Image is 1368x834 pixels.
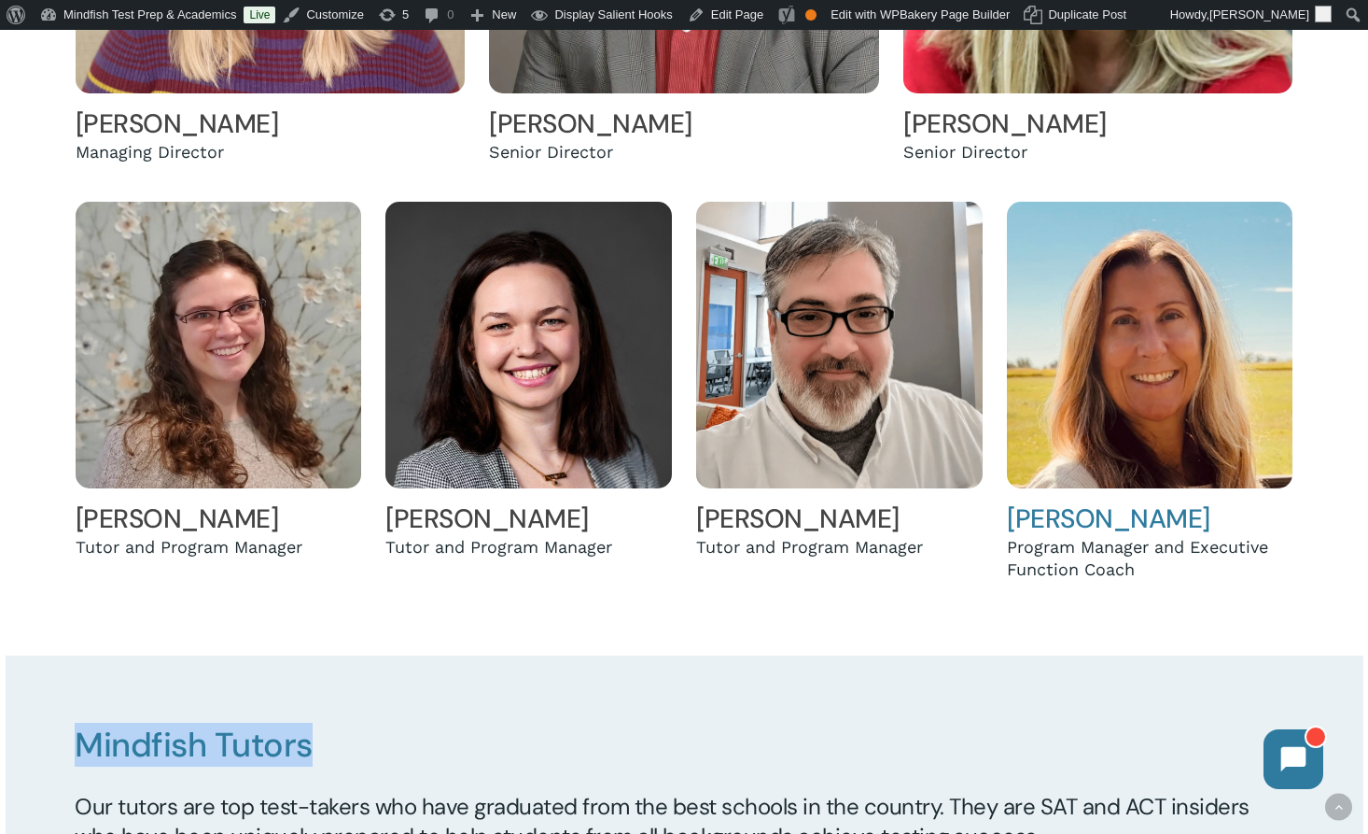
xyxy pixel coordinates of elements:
[1007,202,1292,488] img: Jen Eyberg
[696,536,982,558] div: Tutor and Program Manager
[903,141,1292,163] div: Senior Director
[489,141,878,163] div: Senior Director
[385,536,671,558] div: Tutor and Program Manager
[244,7,275,23] a: Live
[1007,502,1210,536] a: [PERSON_NAME]
[76,536,361,558] div: Tutor and Program Manager
[1007,536,1292,581] div: Program Manager and Executive Function Coach
[76,502,279,536] a: [PERSON_NAME]
[696,202,982,488] img: Jason King
[76,106,279,141] a: [PERSON_NAME]
[489,106,692,141] a: [PERSON_NAME]
[76,141,465,163] div: Managing Director
[385,502,589,536] a: [PERSON_NAME]
[696,502,900,536] a: [PERSON_NAME]
[805,9,817,21] div: OK
[1245,711,1342,808] iframe: Chatbot
[1209,7,1309,21] span: [PERSON_NAME]
[76,202,361,488] img: Holly Andreassen
[385,202,671,488] img: Sophia Matuszewicz
[75,723,313,767] span: Mindfish Tutors
[903,106,1107,141] a: [PERSON_NAME]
